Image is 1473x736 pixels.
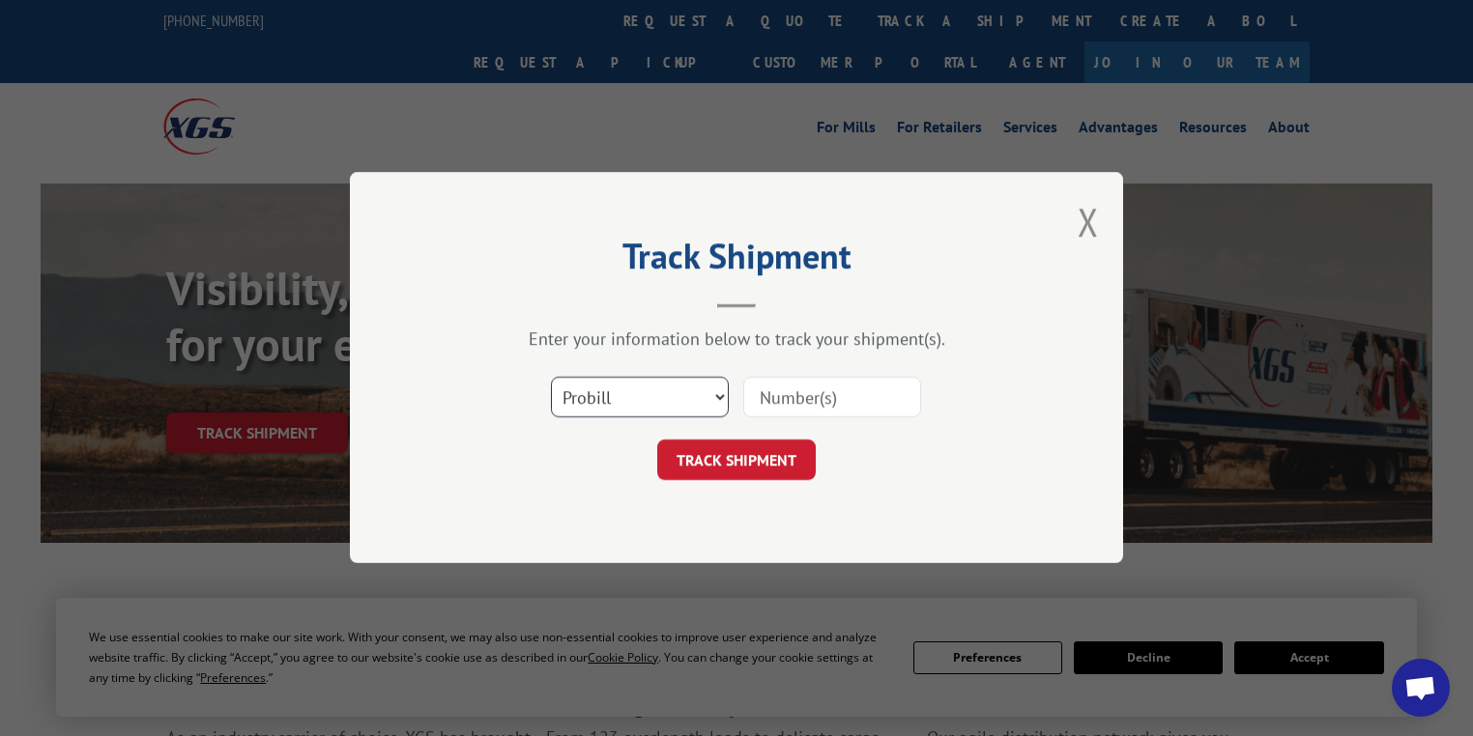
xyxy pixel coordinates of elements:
[447,328,1026,351] div: Enter your information below to track your shipment(s).
[1392,659,1450,717] a: Open chat
[1078,196,1099,247] button: Close modal
[743,378,921,418] input: Number(s)
[447,242,1026,279] h2: Track Shipment
[657,440,816,481] button: TRACK SHIPMENT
